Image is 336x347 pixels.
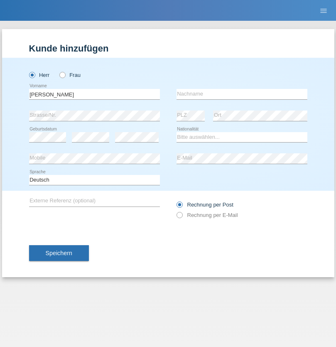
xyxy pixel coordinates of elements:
[29,43,307,54] h1: Kunde hinzufügen
[29,72,34,77] input: Herr
[177,212,182,222] input: Rechnung per E-Mail
[46,250,72,256] span: Speichern
[319,7,328,15] i: menu
[177,212,238,218] label: Rechnung per E-Mail
[59,72,81,78] label: Frau
[59,72,65,77] input: Frau
[29,245,89,261] button: Speichern
[177,202,182,212] input: Rechnung per Post
[29,72,50,78] label: Herr
[177,202,233,208] label: Rechnung per Post
[315,8,332,13] a: menu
